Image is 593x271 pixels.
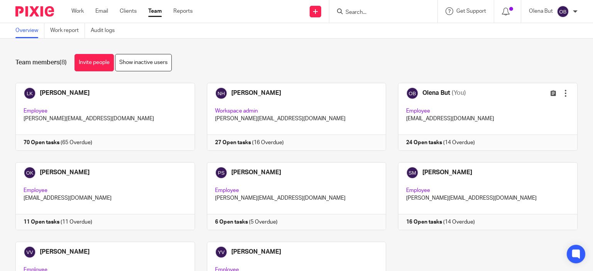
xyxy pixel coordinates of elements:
[95,7,108,15] a: Email
[173,7,193,15] a: Reports
[115,54,172,71] a: Show inactive users
[557,5,569,18] img: svg%3E
[15,23,44,38] a: Overview
[345,9,414,16] input: Search
[456,8,486,14] span: Get Support
[15,59,67,67] h1: Team members
[148,7,162,15] a: Team
[91,23,120,38] a: Audit logs
[50,23,85,38] a: Work report
[59,59,67,66] span: (8)
[75,54,114,71] a: Invite people
[71,7,84,15] a: Work
[15,6,54,17] img: Pixie
[120,7,137,15] a: Clients
[529,7,553,15] p: Olena But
